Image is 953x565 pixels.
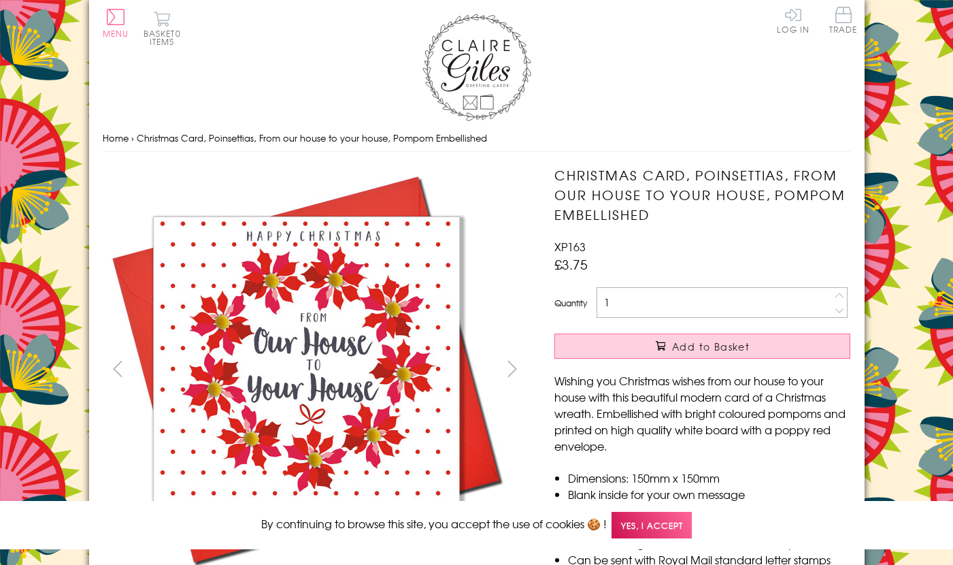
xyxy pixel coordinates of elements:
li: Blank inside for your own message [568,486,850,502]
a: Trade [829,7,858,36]
button: prev [103,353,133,384]
h1: Christmas Card, Poinsettias, From our house to your house, Pompom Embellished [554,165,850,224]
a: Log In [777,7,809,33]
img: Claire Giles Greetings Cards [422,14,531,121]
span: › [131,131,134,144]
nav: breadcrumbs [103,125,851,152]
span: Yes, I accept [612,512,692,538]
li: Dimensions: 150mm x 150mm [568,470,850,486]
span: £3.75 [554,255,588,274]
span: XP163 [554,238,586,255]
span: Menu [103,27,129,39]
span: Christmas Card, Poinsettias, From our house to your house, Pompom Embellished [137,131,487,144]
button: Menu [103,9,129,37]
span: Add to Basket [672,340,750,353]
button: Add to Basket [554,334,850,359]
a: Home [103,131,129,144]
span: Trade [829,7,858,33]
p: Wishing you Christmas wishes from our house to your house with this beautiful modern card of a Ch... [554,372,850,454]
label: Quantity [554,297,587,309]
span: 0 items [150,27,181,48]
button: Basket0 items [144,11,181,46]
button: next [497,353,527,384]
